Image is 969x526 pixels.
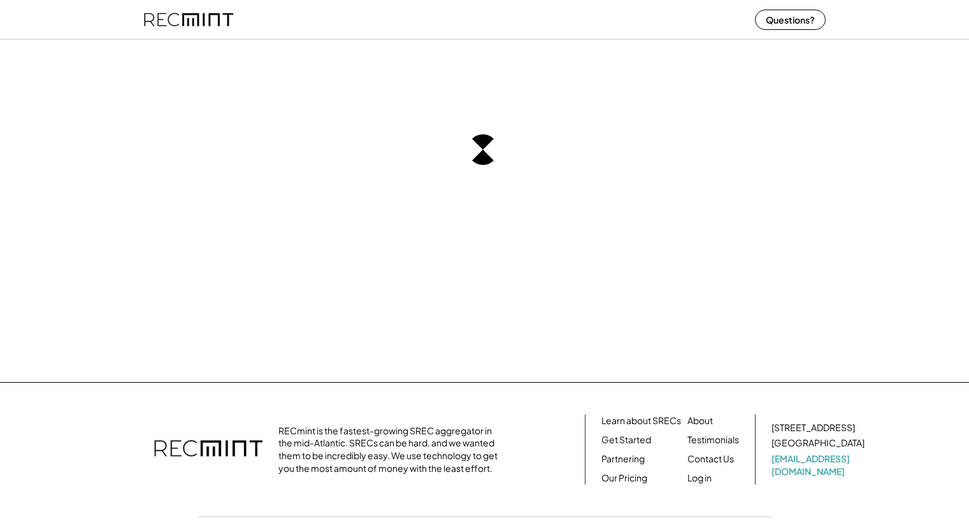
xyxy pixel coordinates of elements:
div: [GEOGRAPHIC_DATA] [772,437,865,450]
a: About [687,415,713,427]
a: Partnering [601,453,645,466]
a: Log in [687,472,712,485]
a: Contact Us [687,453,734,466]
a: Our Pricing [601,472,647,485]
a: Get Started [601,434,651,446]
button: Questions? [755,10,826,30]
div: RECmint is the fastest-growing SREC aggregator in the mid-Atlantic. SRECs can be hard, and we wan... [278,425,505,474]
img: recmint-logotype%403x%20%281%29.jpeg [144,3,233,36]
img: recmint-logotype%403x.png [154,427,262,472]
a: Testimonials [687,434,739,446]
a: Learn about SRECs [601,415,681,427]
div: [STREET_ADDRESS] [772,422,855,434]
a: [EMAIL_ADDRESS][DOMAIN_NAME] [772,453,867,478]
